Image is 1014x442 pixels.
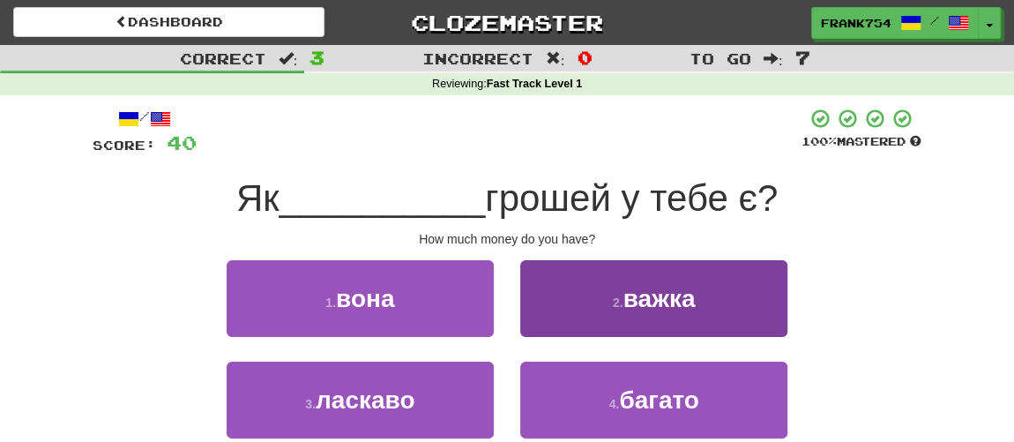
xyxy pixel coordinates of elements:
span: Як [236,177,280,219]
a: frank754 / [811,7,979,39]
button: 2.важка [520,260,787,337]
button: 1.вона [227,260,494,337]
span: 3 [309,47,324,68]
span: __________ [280,177,486,219]
span: 0 [577,47,592,68]
small: 4 . [609,397,620,411]
span: важка [623,285,696,312]
small: 2 . [613,296,623,310]
span: Score: [93,138,156,153]
button: 3.ласкаво [227,362,494,438]
span: 100 % [802,134,837,148]
span: 40 [167,131,197,154]
span: 7 [794,47,809,68]
span: багато [619,386,699,414]
div: / [93,108,197,130]
div: Mastered [802,134,921,150]
span: Correct [180,49,266,67]
span: frank754 [821,15,891,31]
span: : [279,51,298,66]
span: грошей у тебе є? [485,177,778,219]
button: 4.багато [520,362,787,438]
a: Dashboard [13,7,324,37]
small: 3 . [305,397,316,411]
div: How much money do you have? [93,230,921,248]
strong: Fast Track Level 1 [487,78,583,90]
a: Clozemaster [351,7,662,38]
span: / [930,14,939,26]
span: Incorrect [422,49,533,67]
span: To go [690,49,751,67]
span: ласкаво [316,386,414,414]
span: : [546,51,565,66]
span: : [764,51,783,66]
span: вона [336,285,394,312]
small: 1 . [325,296,336,310]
